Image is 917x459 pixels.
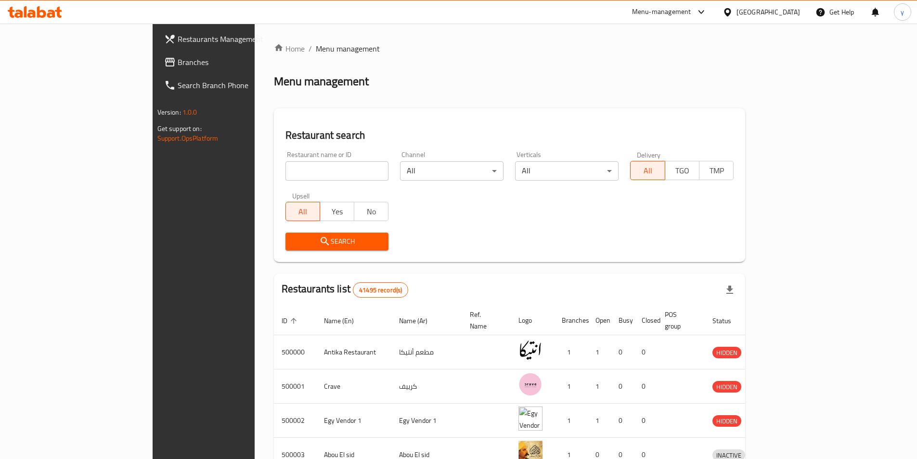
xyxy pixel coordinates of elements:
[736,7,800,17] div: [GEOGRAPHIC_DATA]
[182,106,197,118] span: 1.0.0
[157,132,219,144] a: Support.OpsPlatform
[901,7,904,17] span: y
[391,404,462,438] td: Egy Vendor 1
[588,335,611,369] td: 1
[632,6,691,18] div: Menu-management
[285,161,389,181] input: Search for restaurant name or ID..
[611,404,634,438] td: 0
[157,122,202,135] span: Get support on:
[309,43,312,54] li: /
[630,161,665,180] button: All
[712,416,741,427] span: HIDDEN
[282,282,409,298] h2: Restaurants list
[316,404,391,438] td: Egy Vendor 1
[178,33,298,45] span: Restaurants Management
[285,128,734,143] h2: Restaurant search
[669,164,696,178] span: TGO
[637,151,661,158] label: Delivery
[353,286,408,295] span: 41495 record(s)
[316,335,391,369] td: Antika Restaurant
[274,74,369,89] h2: Menu management
[292,192,310,199] label: Upsell
[518,372,542,396] img: Crave
[400,161,504,181] div: All
[634,164,661,178] span: All
[282,315,300,327] span: ID
[470,309,499,332] span: Ref. Name
[515,161,619,181] div: All
[156,27,306,51] a: Restaurants Management
[518,338,542,362] img: Antika Restaurant
[712,315,744,327] span: Status
[703,164,730,178] span: TMP
[665,309,693,332] span: POS group
[554,306,588,335] th: Branches
[665,161,699,180] button: TGO
[324,205,350,219] span: Yes
[588,369,611,404] td: 1
[518,407,542,431] img: Egy Vendor 1
[316,369,391,404] td: Crave
[634,306,657,335] th: Closed
[399,315,440,327] span: Name (Ar)
[156,74,306,97] a: Search Branch Phone
[634,404,657,438] td: 0
[324,315,366,327] span: Name (En)
[391,369,462,404] td: كرييف
[634,369,657,404] td: 0
[156,51,306,74] a: Branches
[353,282,408,298] div: Total records count
[712,347,741,358] span: HIDDEN
[554,335,588,369] td: 1
[712,381,741,393] span: HIDDEN
[718,278,741,302] div: Export file
[285,202,320,221] button: All
[634,335,657,369] td: 0
[588,404,611,438] td: 1
[285,233,389,250] button: Search
[391,335,462,369] td: مطعم أنتيكا
[290,205,316,219] span: All
[511,306,554,335] th: Logo
[699,161,734,180] button: TMP
[320,202,354,221] button: Yes
[274,43,746,54] nav: breadcrumb
[178,56,298,68] span: Branches
[358,205,385,219] span: No
[316,43,380,54] span: Menu management
[157,106,181,118] span: Version:
[354,202,388,221] button: No
[611,306,634,335] th: Busy
[178,79,298,91] span: Search Branch Phone
[611,335,634,369] td: 0
[588,306,611,335] th: Open
[293,236,381,248] span: Search
[554,369,588,404] td: 1
[554,404,588,438] td: 1
[611,369,634,404] td: 0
